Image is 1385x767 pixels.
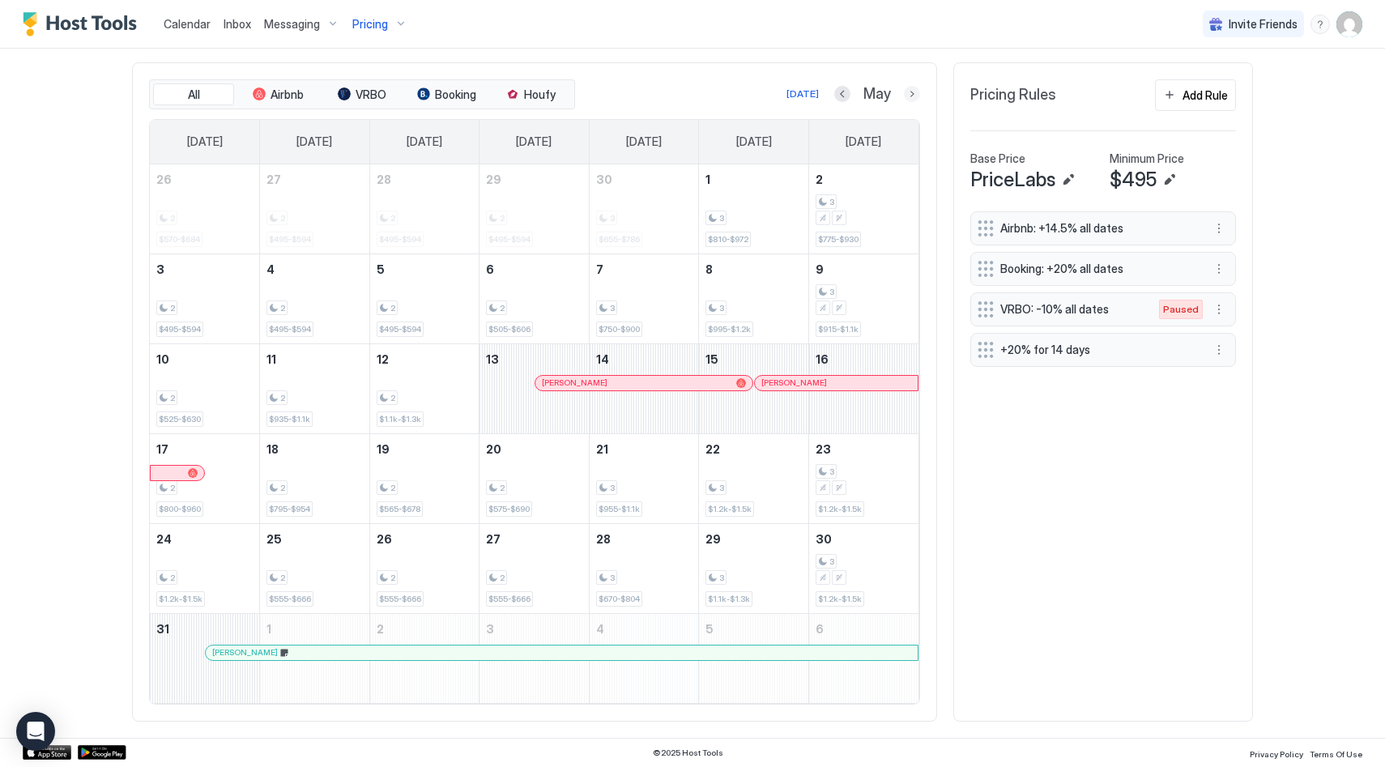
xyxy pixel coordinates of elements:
span: Airbnb: +14.5% all dates [1000,221,1193,236]
span: PriceLabs [970,168,1055,192]
div: [PERSON_NAME] [542,377,746,388]
span: Booking: +20% all dates [1000,262,1193,276]
span: $495-$594 [159,324,201,334]
span: 1 [705,173,710,186]
td: May 6, 2026 [479,254,590,343]
span: Invite Friends [1229,17,1298,32]
div: menu [1209,300,1229,319]
td: May 20, 2026 [479,433,590,523]
td: May 5, 2026 [369,254,479,343]
a: Inbox [224,15,251,32]
a: April 27, 2026 [260,164,369,194]
div: tab-group [149,79,575,110]
span: 31 [156,622,169,636]
span: 18 [266,442,279,456]
span: 28 [596,532,611,546]
span: 3 [719,303,724,313]
a: App Store [23,745,71,760]
td: May 24, 2026 [150,523,260,613]
span: $775-$930 [818,234,859,245]
span: $1.1k-$1.3k [379,414,421,424]
a: June 4, 2026 [590,614,699,644]
span: 2 [500,573,505,583]
span: $555-$666 [379,594,421,604]
a: May 5, 2026 [370,254,479,284]
span: 25 [266,532,282,546]
a: April 26, 2026 [150,164,259,194]
a: May 2, 2026 [809,164,918,194]
button: Booking [406,83,487,106]
button: Edit [1160,170,1179,190]
td: May 7, 2026 [589,254,699,343]
span: 24 [156,532,172,546]
span: 2 [500,483,505,493]
span: 2 [170,303,175,313]
span: 19 [377,442,390,456]
span: 3 [829,556,834,567]
a: May 16, 2026 [809,344,918,374]
span: [DATE] [187,134,223,149]
span: Airbnb [271,87,304,102]
span: Paused [1163,302,1199,317]
span: [DATE] [407,134,442,149]
td: May 10, 2026 [150,343,260,433]
span: [DATE] [626,134,662,149]
span: $1.2k-$1.5k [159,594,202,604]
a: May 19, 2026 [370,434,479,464]
span: 30 [596,173,612,186]
span: 2 [390,303,395,313]
span: $935-$1.1k [269,414,310,424]
span: 3 [829,197,834,207]
span: 27 [266,173,281,186]
span: $670-$804 [599,594,640,604]
td: June 4, 2026 [589,613,699,703]
button: VRBO [322,83,403,106]
td: April 29, 2026 [479,164,590,254]
span: 20 [486,442,501,456]
span: 29 [486,173,501,186]
span: $1.2k-$1.5k [708,504,752,514]
td: May 8, 2026 [699,254,809,343]
td: May 29, 2026 [699,523,809,613]
span: 2 [500,303,505,313]
span: 23 [816,442,831,456]
a: May 8, 2026 [699,254,808,284]
span: $795-$954 [269,504,310,514]
button: Add Rule [1155,79,1236,111]
span: Terms Of Use [1310,749,1362,759]
span: 29 [705,532,721,546]
a: May 11, 2026 [260,344,369,374]
span: 2 [390,393,395,403]
a: May 31, 2026 [150,614,259,644]
span: VRBO: -10% all dates [1000,302,1143,317]
span: Messaging [264,17,320,32]
a: Friday [720,120,788,164]
div: [PERSON_NAME] [761,377,911,388]
a: June 2, 2026 [370,614,479,644]
span: 2 [816,173,823,186]
button: Previous month [834,86,850,102]
span: $995-$1.2k [708,324,751,334]
span: Privacy Policy [1250,749,1303,759]
span: 5 [377,262,385,276]
span: 3 [486,622,494,636]
a: May 30, 2026 [809,524,918,554]
span: 26 [156,173,172,186]
span: 5 [705,622,714,636]
span: +20% for 14 days [1000,343,1193,357]
span: 2 [390,573,395,583]
a: May 20, 2026 [479,434,589,464]
td: May 2, 2026 [808,164,918,254]
span: 1 [266,622,271,636]
div: Add Rule [1183,87,1228,104]
span: 4 [596,622,604,636]
a: May 6, 2026 [479,254,589,284]
span: $1.2k-$1.5k [818,504,862,514]
div: [DATE] [786,87,819,101]
a: Monday [280,120,348,164]
a: May 7, 2026 [590,254,699,284]
span: 3 [719,483,724,493]
a: Sunday [171,120,239,164]
a: Wednesday [500,120,568,164]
